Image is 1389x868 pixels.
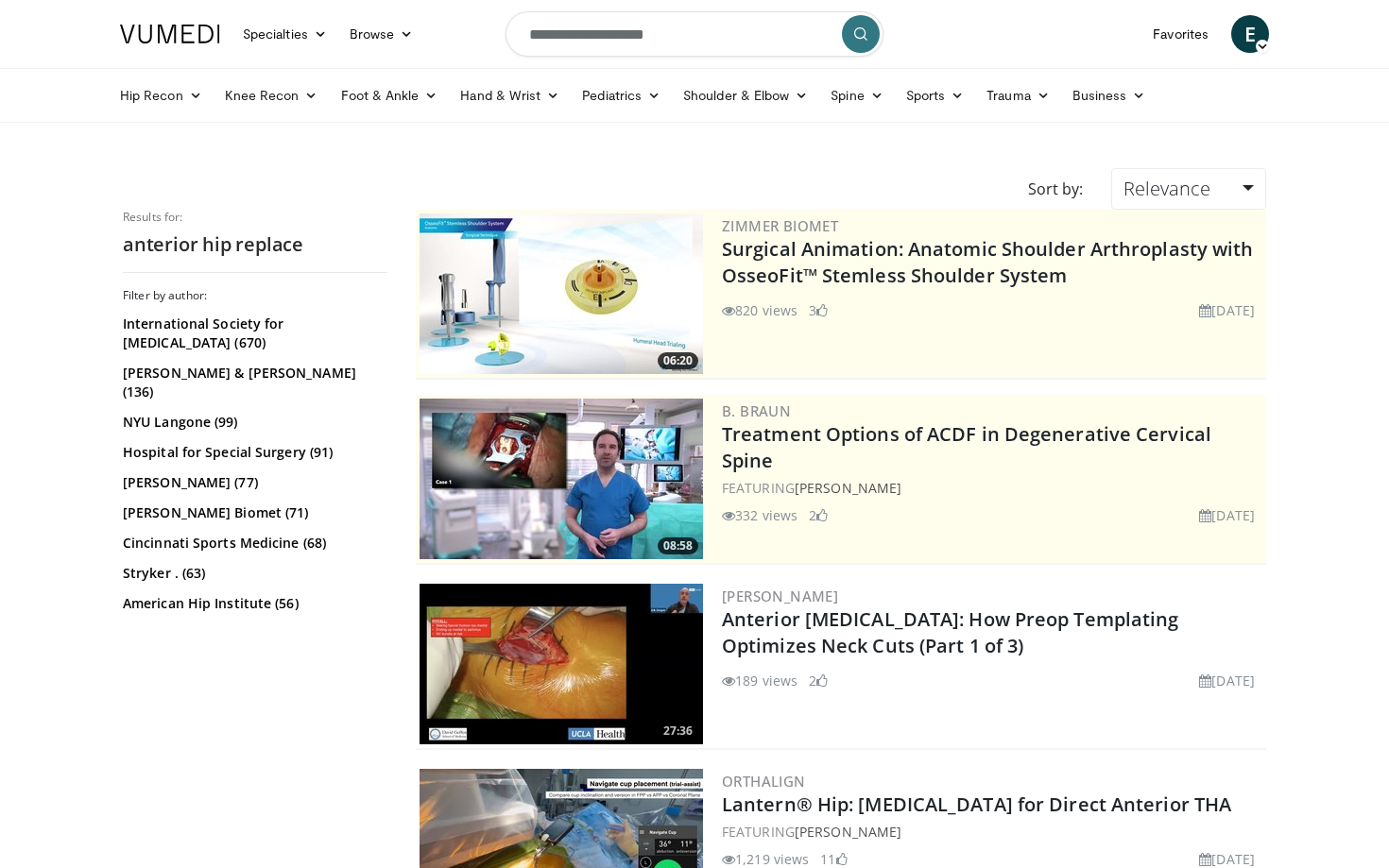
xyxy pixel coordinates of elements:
[420,399,703,559] a: 08:58
[809,671,828,690] li: 2
[420,213,703,374] a: 06:20
[120,25,220,43] img: VuMedi Logo
[420,584,703,744] a: 27:36
[895,77,976,114] a: Sports
[123,443,383,462] a: Hospital for Special Surgery (91)
[449,77,571,114] a: Hand & Wrist
[420,584,703,744] img: 5aec72b5-524b-45a8-aa48-d08c8053b7b7.300x170_q85_crop-smart_upscale.jpg
[506,11,883,57] input: Search topics, interventions
[231,15,338,53] a: Specialties
[330,77,450,114] a: Foot & Ankle
[214,77,330,114] a: Knee Recon
[123,473,383,492] a: [PERSON_NAME] (77)
[109,77,214,114] a: Hip Recon
[722,772,806,791] a: OrthAlign
[722,216,838,235] a: Zimmer Biomet
[338,15,425,53] a: Browse
[658,537,698,554] span: 08:58
[819,77,894,114] a: Spine
[123,364,383,401] a: [PERSON_NAME] & [PERSON_NAME] (136)
[722,791,1231,817] a: Lantern® Hip: [MEDICAL_DATA] for Direct Anterior THA
[795,823,901,841] a: [PERSON_NAME]
[722,421,1211,473] a: Treatment Options of ACDF in Degenerative Cervical Spine
[123,503,383,522] a: [PERSON_NAME] Biomet (71)
[1199,505,1255,525] li: [DATE]
[123,288,387,303] h3: Filter by author:
[1111,168,1266,210] a: Relevance
[809,300,828,320] li: 3
[722,671,797,690] li: 189 views
[722,236,1254,288] a: Surgical Animation: Anatomic Shoulder Arthroplasty with OsseoFit™ Stemless Shoulder System
[571,77,672,114] a: Pediatrics
[420,213,703,374] img: 84e7f812-2061-4fff-86f6-cdff29f66ef4.300x170_q85_crop-smart_upscale.jpg
[658,723,698,740] span: 27:36
[722,478,1262,498] div: FEATURING
[722,300,797,320] li: 820 views
[722,587,838,605] a: [PERSON_NAME]
[1199,671,1255,690] li: [DATE]
[123,564,383,583] a: Stryker . (63)
[658,352,698,369] span: 06:20
[809,505,828,525] li: 2
[722,822,1262,842] div: FEATURING
[123,232,387,257] h2: anterior hip replace
[123,594,383,613] a: American Hip Institute (56)
[1123,176,1210,201] span: Relevance
[123,315,383,352] a: International Society for [MEDICAL_DATA] (670)
[975,77,1061,114] a: Trauma
[123,210,387,225] p: Results for:
[1141,15,1220,53] a: Favorites
[1231,15,1269,53] a: E
[123,413,383,432] a: NYU Langone (99)
[1061,77,1157,114] a: Business
[672,77,819,114] a: Shoulder & Elbow
[123,534,383,553] a: Cincinnati Sports Medicine (68)
[722,401,791,420] a: B. Braun
[795,479,901,497] a: [PERSON_NAME]
[420,399,703,559] img: 009a77ed-cfd7-46ce-89c5-e6e5196774e0.300x170_q85_crop-smart_upscale.jpg
[722,606,1179,658] a: Anterior [MEDICAL_DATA]: How Preop Templating Optimizes Neck Cuts (Part 1 of 3)
[1014,168,1097,210] div: Sort by:
[722,505,797,525] li: 332 views
[1199,300,1255,320] li: [DATE]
